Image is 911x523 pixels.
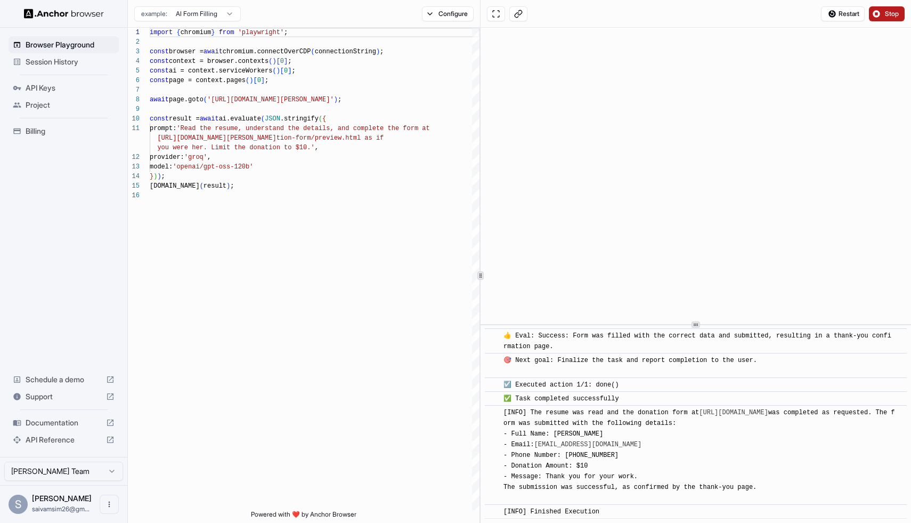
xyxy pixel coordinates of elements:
[226,182,230,190] span: )
[26,435,102,445] span: API Reference
[490,506,495,517] span: ​
[204,48,223,55] span: await
[128,162,140,172] div: 13
[9,79,119,96] div: API Keys
[26,83,115,93] span: API Keys
[128,172,140,181] div: 14
[26,57,115,67] span: Session History
[128,104,140,114] div: 9
[9,371,119,388] div: Schedule a demo
[24,9,104,19] img: Anchor Logo
[534,441,642,448] a: [EMAIL_ADDRESS][DOMAIN_NAME]
[26,417,102,428] span: Documentation
[128,57,140,66] div: 4
[280,115,319,123] span: .stringify
[284,58,288,65] span: ]
[128,37,140,47] div: 2
[699,409,768,416] a: [URL][DOMAIN_NAME]
[257,77,261,84] span: 0
[26,391,102,402] span: Support
[9,53,119,70] div: Session History
[128,28,140,37] div: 1
[169,48,204,55] span: browser =
[157,173,161,180] span: )
[230,182,234,190] span: ;
[490,355,495,366] span: ​
[319,115,322,123] span: (
[128,191,140,200] div: 16
[503,508,599,516] span: [INFO] Finished Execution
[211,29,215,36] span: }
[490,407,495,418] span: ​
[169,77,246,84] span: page = context.pages
[839,10,859,18] span: Restart
[128,181,140,191] div: 15
[200,182,204,190] span: (
[207,154,211,161] span: ,
[251,510,356,523] span: Powered with ❤️ by Anchor Browser
[503,332,891,350] span: 👍 Eval: Success: Form was filled with the correct data and submitted, resulting in a thank‑you co...
[184,154,207,161] span: 'groq'
[157,144,314,151] span: you were her. Limit the donation to $10.'
[181,29,212,36] span: chromium
[223,48,311,55] span: chromium.connectOverCDP
[150,173,153,180] span: }
[150,58,169,65] span: const
[32,494,92,503] span: Sai Mupparaju
[291,67,295,75] span: ;
[26,100,115,110] span: Project
[280,58,284,65] span: 0
[128,47,140,57] div: 3
[821,6,865,21] button: Restart
[284,67,288,75] span: 0
[322,115,326,123] span: {
[219,29,234,36] span: from
[503,276,895,326] span: 💡 Thinking: The resume details have been extracted and used to fill the donation form with name [...
[128,85,140,95] div: 7
[150,182,200,190] span: [DOMAIN_NAME]
[26,374,102,385] span: Schedule a demo
[885,10,900,18] span: Stop
[261,77,265,84] span: ]
[9,123,119,140] div: Billing
[334,96,338,103] span: )
[176,29,180,36] span: {
[380,48,384,55] span: ;
[169,58,269,65] span: context = browser.contexts
[509,6,527,21] button: Copy live view URL
[128,95,140,104] div: 8
[169,96,204,103] span: page.goto
[9,388,119,405] div: Support
[207,96,334,103] span: '[URL][DOMAIN_NAME][PERSON_NAME]'
[249,77,253,84] span: )
[490,331,495,341] span: ​
[150,154,184,161] span: provider:
[173,163,253,171] span: 'openai/gpt-oss-120b'
[141,10,167,18] span: example:
[269,58,272,65] span: (
[368,125,429,132] span: lete the form at
[869,6,905,21] button: Stop
[9,431,119,448] div: API Reference
[26,39,115,50] span: Browser Playground
[150,67,169,75] span: const
[150,125,176,132] span: prompt:
[26,126,115,136] span: Billing
[204,96,207,103] span: (
[128,114,140,124] div: 10
[9,495,28,514] div: S
[265,115,280,123] span: JSON
[503,381,619,389] span: ☑️ Executed action 1/1: done()
[204,182,226,190] span: result
[280,67,284,75] span: [
[338,96,341,103] span: ;
[150,29,173,36] span: import
[128,76,140,85] div: 6
[9,96,119,114] div: Project
[315,144,319,151] span: ,
[9,36,119,53] div: Browser Playground
[169,115,200,123] span: result =
[272,58,276,65] span: )
[176,125,368,132] span: 'Read the resume, understand the details, and comp
[150,115,169,123] span: const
